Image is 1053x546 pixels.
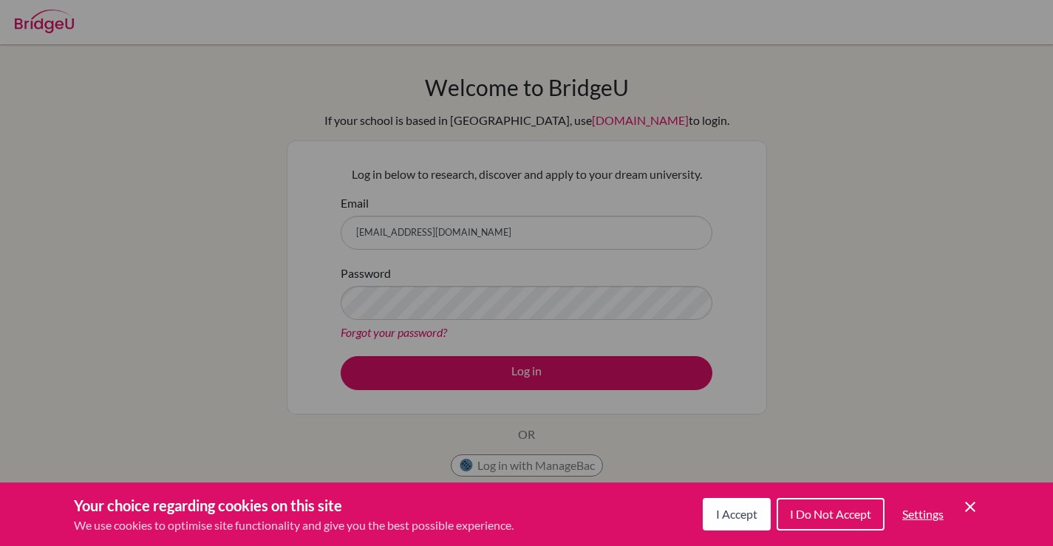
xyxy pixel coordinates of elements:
[902,507,944,521] span: Settings
[716,507,757,521] span: I Accept
[74,494,514,516] h3: Your choice regarding cookies on this site
[74,516,514,534] p: We use cookies to optimise site functionality and give you the best possible experience.
[777,498,885,530] button: I Do Not Accept
[703,498,771,530] button: I Accept
[890,499,955,529] button: Settings
[790,507,871,521] span: I Do Not Accept
[961,498,979,516] button: Save and close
